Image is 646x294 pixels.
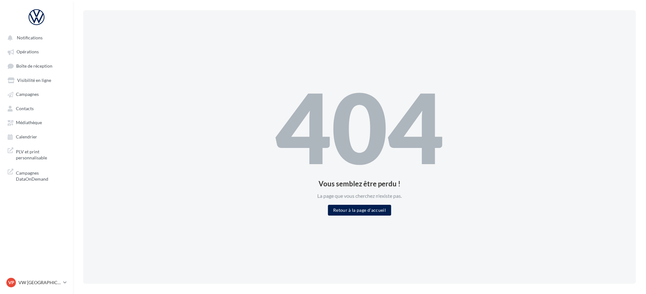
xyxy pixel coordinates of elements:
[8,279,14,286] span: VP
[275,78,444,175] div: 404
[16,63,52,69] span: Boîte de réception
[4,131,69,142] a: Calendrier
[16,106,34,111] span: Contacts
[17,77,51,83] span: Visibilité en ligne
[4,60,69,72] a: Boîte de réception
[4,74,69,86] a: Visibilité en ligne
[275,180,444,187] div: Vous semblez être perdu !
[275,192,444,200] div: La page que vous cherchez n'existe pas.
[5,277,68,289] a: VP VW [GEOGRAPHIC_DATA] 13
[16,92,39,97] span: Campagnes
[4,166,69,185] a: Campagnes DataOnDemand
[17,35,43,40] span: Notifications
[18,279,61,286] p: VW [GEOGRAPHIC_DATA] 13
[328,205,391,216] button: Retour à la page d'accueil
[17,49,39,55] span: Opérations
[16,169,65,182] span: Campagnes DataOnDemand
[16,147,65,161] span: PLV et print personnalisable
[4,46,69,57] a: Opérations
[4,32,67,43] button: Notifications
[4,88,69,100] a: Campagnes
[4,103,69,114] a: Contacts
[4,145,69,164] a: PLV et print personnalisable
[16,134,37,139] span: Calendrier
[4,117,69,128] a: Médiathèque
[16,120,42,125] span: Médiathèque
